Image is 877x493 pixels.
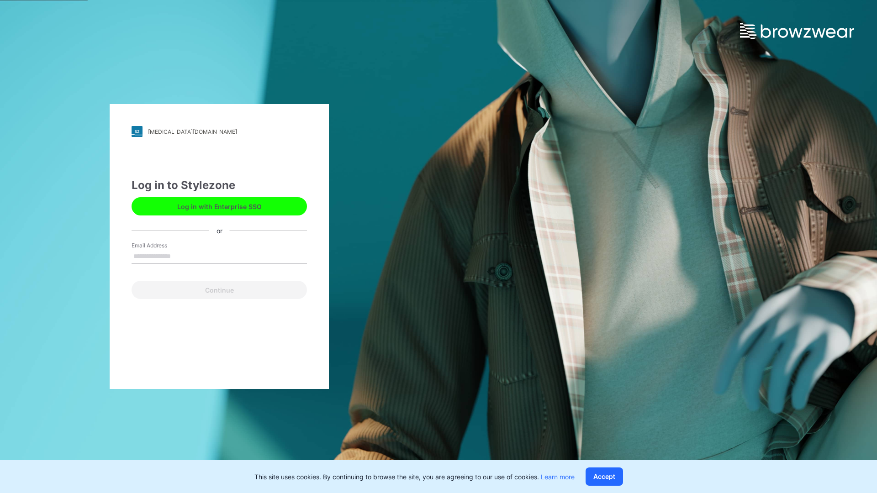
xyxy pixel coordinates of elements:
[132,126,307,137] a: [MEDICAL_DATA][DOMAIN_NAME]
[132,197,307,215] button: Log in with Enterprise SSO
[132,177,307,194] div: Log in to Stylezone
[209,226,230,235] div: or
[541,473,575,481] a: Learn more
[132,241,195,250] label: Email Address
[586,467,623,486] button: Accept
[254,472,575,482] p: This site uses cookies. By continuing to browse the site, you are agreeing to our use of cookies.
[148,128,237,135] div: [MEDICAL_DATA][DOMAIN_NAME]
[132,126,143,137] img: stylezone-logo.562084cfcfab977791bfbf7441f1a819.svg
[740,23,854,39] img: browzwear-logo.e42bd6dac1945053ebaf764b6aa21510.svg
